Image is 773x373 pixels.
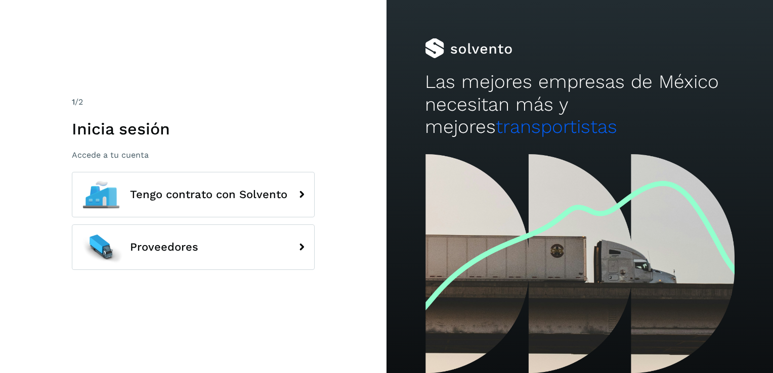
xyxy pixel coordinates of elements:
p: Accede a tu cuenta [72,150,315,160]
h1: Inicia sesión [72,119,315,138]
span: Tengo contrato con Solvento [130,189,287,201]
button: Tengo contrato con Solvento [72,172,315,217]
span: transportistas [496,116,617,137]
div: /2 [72,96,315,108]
button: Proveedores [72,224,315,270]
span: 1 [72,97,75,107]
h2: Las mejores empresas de México necesitan más y mejores [425,71,734,138]
span: Proveedores [130,241,198,253]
